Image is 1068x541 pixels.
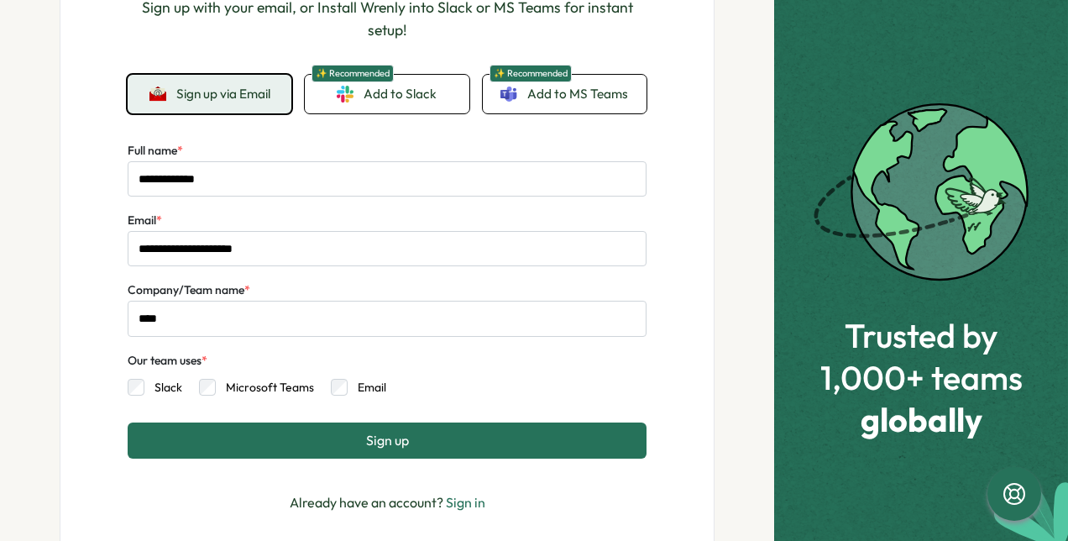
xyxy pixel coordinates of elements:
[216,379,314,396] label: Microsoft Teams
[128,352,207,370] div: Our team uses
[364,85,437,103] span: Add to Slack
[144,379,182,396] label: Slack
[483,75,647,113] a: ✨ RecommendedAdd to MS Teams
[128,75,291,113] button: Sign up via Email
[366,433,409,448] span: Sign up
[128,212,162,230] label: Email
[305,75,469,113] a: ✨ RecommendedAdd to Slack
[527,85,628,103] span: Add to MS Teams
[311,65,394,82] span: ✨ Recommended
[820,359,1023,396] span: 1,000+ teams
[489,65,572,82] span: ✨ Recommended
[176,87,270,102] span: Sign up via Email
[128,142,183,160] label: Full name
[128,281,250,300] label: Company/Team name
[348,379,386,396] label: Email
[128,423,647,458] button: Sign up
[820,401,1023,438] span: globally
[290,492,485,513] p: Already have an account?
[446,494,485,511] a: Sign in
[820,317,1023,354] span: Trusted by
